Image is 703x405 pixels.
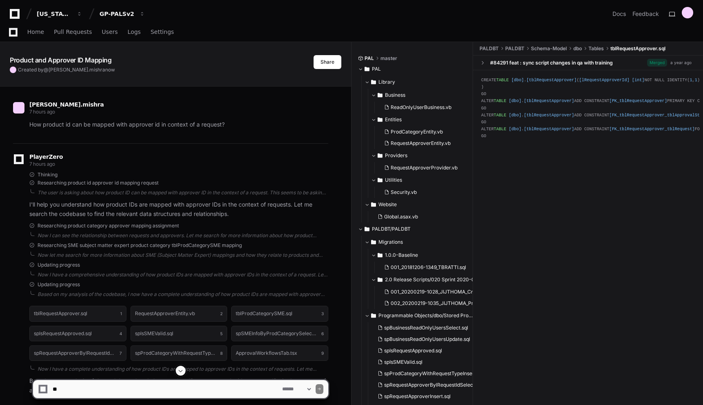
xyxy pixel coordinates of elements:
[130,345,228,361] button: spProdCategoryWithRequestTypeInsert.sql8
[378,175,382,185] svg: Directory
[54,23,92,42] a: Pull Requests
[231,306,328,321] button: tblProdCategorySME.sql3
[10,56,112,64] app-text-character-animate: Product and Approver ID Mapping
[391,140,451,147] span: RequestApproverEntity.vb
[378,90,382,100] svg: Directory
[505,45,524,52] span: PALDBT
[494,113,506,118] span: TABLE
[38,232,328,239] div: Now I can see the relationship between requests and approvers. Let me search for more information...
[135,351,217,356] h1: spProdCategoryWithRequestTypeInsert.sql
[321,350,324,356] span: 9
[38,242,242,249] span: Researching SME subject matter expert product category tblProdCategorySME mapping
[588,45,604,52] span: Tables
[371,249,480,262] button: 1.0.0-Baseline
[365,309,473,322] button: Programmable Objects/dbo/Stored Procedures
[38,281,80,288] span: Updating progress
[150,23,174,42] a: Settings
[391,264,466,271] span: 001_20181206-1349_TBRATTI.sql
[381,286,482,298] button: 001_20200219-1028_JIJTHOMA_Create_ProdCatSMETable.sql
[509,113,522,118] span: [dbo]
[38,262,80,268] span: Updating progress
[236,331,317,336] h1: spSMEInfoByProdCategorySelect.sql
[27,23,44,42] a: Home
[372,66,381,72] span: PAL
[34,311,87,316] h1: tblRequestApprover.sql
[610,45,665,52] span: tblRequestApprover.sql
[358,62,467,76] button: PAL
[494,127,506,131] span: TABLE
[38,252,328,258] div: Now let me search for more information about SME (Subject Matter Expert) mappings and how they re...
[38,189,328,196] div: The user is asking about how product ID can be mapped with approver ID in the context of a reques...
[381,298,482,309] button: 002_20200219-1035_JIJTHOMA_ProdCatSME_LoadData.sql
[480,45,499,52] span: PALDBT
[102,29,118,34] span: Users
[365,236,473,249] button: Migrations
[374,356,475,368] button: spIsSMEValid.sql
[378,79,395,85] span: Library
[385,276,478,283] span: 2.0 Release Scripts/020 Sprint 2020-02
[384,325,468,331] span: spBusinessReadOnlyUsersSelect.sql
[130,326,228,341] button: spIsSMEValid.sql5
[220,350,223,356] span: 8
[391,289,535,295] span: 001_20200219-1028_JIJTHOMA_Create_ProdCatSMETable.sql
[670,60,692,66] div: a year ago
[371,113,467,126] button: Entities
[29,109,55,115] span: 7 hours ago
[609,127,694,131] span: [FK_tblRequestApprover_tblRequest]
[96,7,148,21] button: GP-PALSv2
[391,165,458,171] span: RequestApproverProvider.vb
[49,67,105,73] span: [PERSON_NAME].mishra
[632,10,659,18] button: Feedback
[384,347,442,354] span: spIsRequestApproved.sql
[119,350,122,356] span: 7
[378,115,382,125] svg: Directory
[378,239,403,245] span: Migrations
[29,120,328,129] p: How product id can be mapped with approver id in context of a request?
[381,262,475,273] button: 001_20181206-1349_TBRATTI.sql
[314,55,341,69] button: Share
[371,200,376,209] svg: Directory
[29,306,126,321] button: tblRequestApprover.sql1
[29,154,63,159] span: PlayerZero
[609,98,667,103] span: [PK_tblRequestApprover]
[384,336,470,343] span: spBusinessReadOnlyUsersUpdate.sql
[378,312,473,319] span: Programmable Objects/dbo/Stored Procedures
[130,306,228,321] button: RequestApproverEntity.vb2
[37,10,72,18] div: [US_STATE] Pacific
[371,149,467,162] button: Providers
[391,189,417,196] span: Security.vb
[54,29,92,34] span: Pull Requests
[371,237,376,247] svg: Directory
[220,310,223,317] span: 2
[371,77,376,87] svg: Directory
[374,322,475,334] button: spBusinessReadOnlyUsersSelect.sql
[18,67,115,73] span: Created by
[365,76,467,89] button: Library
[384,214,418,220] span: Global.asax.vb
[231,326,328,341] button: spSMEInfoByProdCategorySelect.sql6
[38,180,159,186] span: Researching product id approver id mapping request
[38,223,179,229] span: Researching product category approver mapping assignment
[378,250,382,260] svg: Directory
[384,359,422,365] span: spIsSMEValid.sql
[38,271,328,278] div: Now I have a comprehensive understanding of how product IDs are mapped with approver IDs in the c...
[381,126,462,138] button: ProdCategoryEntity.vb
[220,330,223,337] span: 5
[526,78,577,82] span: [tblRequestApprover]
[365,64,369,74] svg: Directory
[531,45,567,52] span: Schema-Model
[385,152,407,159] span: Providers
[371,311,376,320] svg: Directory
[509,98,522,103] span: [dbo]
[38,171,57,178] span: Thinking
[385,252,418,258] span: 1.0.0-Baseline
[365,224,369,234] svg: Directory
[490,60,613,66] div: #84291 feat : sync script changes in qa with training
[321,330,324,337] span: 6
[371,273,480,286] button: 2.0 Release Scripts/020 Sprint 2020-02
[38,291,328,298] div: Based on my analysis of the codebase, I now have a complete understanding of how product IDs are ...
[128,29,141,34] span: Logs
[511,78,524,82] span: [dbo]
[378,201,397,208] span: Website
[695,78,697,82] span: 1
